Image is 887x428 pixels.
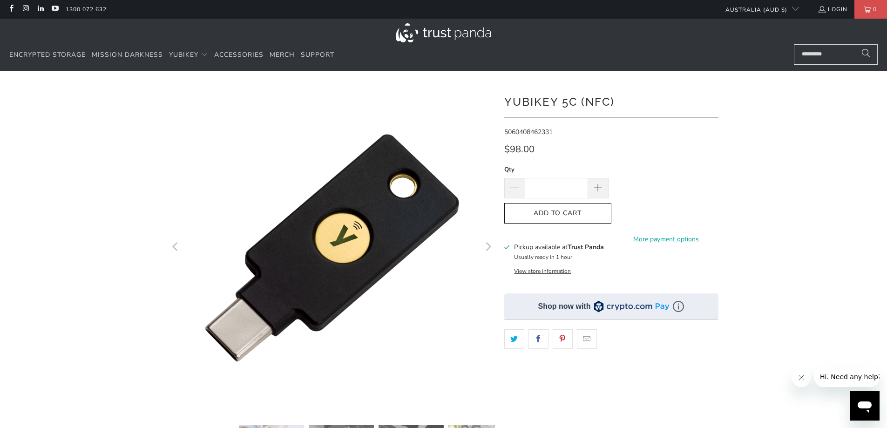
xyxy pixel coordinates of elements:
[6,7,67,14] span: Hi. Need any help?
[514,253,572,261] small: Usually ready in 1 hour
[9,44,86,66] a: Encrypted Storage
[21,6,29,13] a: Trust Panda Australia on Instagram
[818,4,847,14] a: Login
[169,85,183,411] button: Previous
[66,4,107,14] a: 1300 072 632
[270,50,295,59] span: Merch
[36,6,44,13] a: Trust Panda Australia on LinkedIn
[504,128,553,136] span: 5060408462331
[850,391,880,421] iframe: Button to launch messaging window
[481,85,495,411] button: Next
[301,50,334,59] span: Support
[396,23,491,42] img: Trust Panda Australia
[169,50,198,59] span: YubiKey
[504,203,611,224] button: Add to Cart
[7,6,15,13] a: Trust Panda Australia on Facebook
[92,44,163,66] a: Mission Darkness
[814,367,880,387] iframe: Message from company
[504,143,535,156] span: $98.00
[504,164,609,175] label: Qty
[568,243,604,251] b: Trust Panda
[9,44,334,66] nav: Translation missing: en.navigation.header.main_nav
[794,44,878,65] input: Search...
[51,6,59,13] a: Trust Panda Australia on YouTube
[92,50,163,59] span: Mission Darkness
[169,44,208,66] summary: YubiKey
[504,329,524,349] a: Share this on Twitter
[792,368,811,387] iframe: Close message
[528,329,548,349] a: Share this on Facebook
[514,210,602,217] span: Add to Cart
[270,44,295,66] a: Merch
[301,44,334,66] a: Support
[169,85,495,411] a: YubiKey 5C (NFC) - Trust Panda
[514,242,604,252] h3: Pickup available at
[9,50,86,59] span: Encrypted Storage
[504,92,718,110] h1: YubiKey 5C (NFC)
[538,301,591,312] div: Shop now with
[614,234,718,245] a: More payment options
[854,44,878,65] button: Search
[514,267,571,275] button: View store information
[214,50,264,59] span: Accessories
[553,329,573,349] a: Share this on Pinterest
[214,44,264,66] a: Accessories
[577,329,597,349] a: Email this to a friend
